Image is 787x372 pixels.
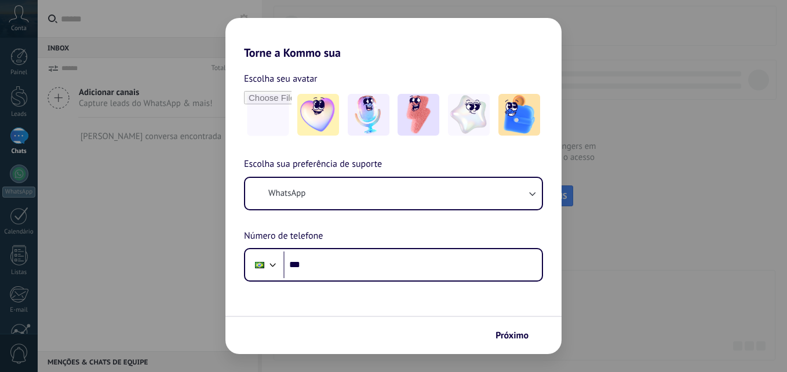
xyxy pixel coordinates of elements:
div: Brazil: + 55 [249,253,271,277]
span: Escolha seu avatar [244,71,318,86]
button: Próximo [490,326,544,345]
h2: Torne a Kommo sua [225,18,562,60]
span: Número de telefone [244,229,323,244]
img: -1.jpeg [297,94,339,136]
span: Próximo [495,331,529,340]
img: -5.jpeg [498,94,540,136]
img: -2.jpeg [348,94,389,136]
img: -4.jpeg [448,94,490,136]
span: Escolha sua preferência de suporte [244,157,382,172]
button: WhatsApp [245,178,542,209]
span: WhatsApp [268,188,305,199]
img: -3.jpeg [398,94,439,136]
